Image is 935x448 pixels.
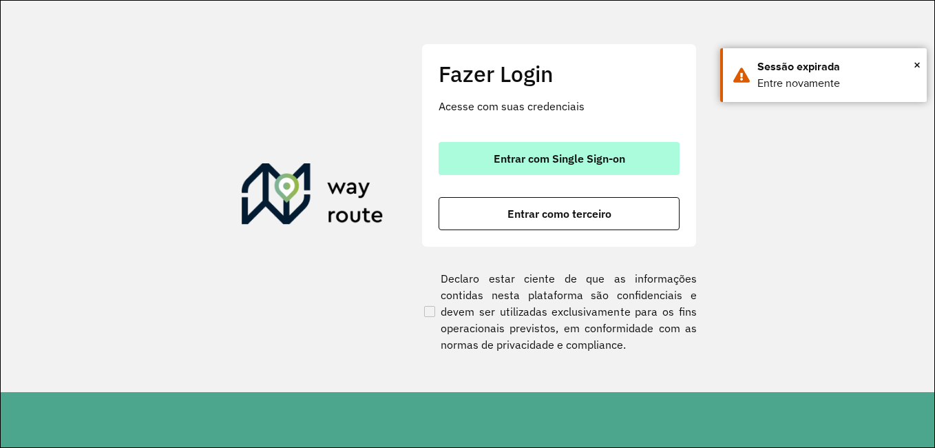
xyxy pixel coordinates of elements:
button: button [439,197,680,230]
label: Declaro estar ciente de que as informações contidas nesta plataforma são confidenciais e devem se... [421,270,697,353]
span: Entrar como terceiro [507,208,611,219]
p: Acesse com suas credenciais [439,98,680,114]
span: × [914,54,921,75]
div: Sessão expirada [757,59,916,75]
span: Entrar com Single Sign-on [494,153,625,164]
button: Close [914,54,921,75]
button: button [439,142,680,175]
img: Roteirizador AmbevTech [242,163,384,230]
div: Entre novamente [757,75,916,92]
h2: Fazer Login [439,61,680,87]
